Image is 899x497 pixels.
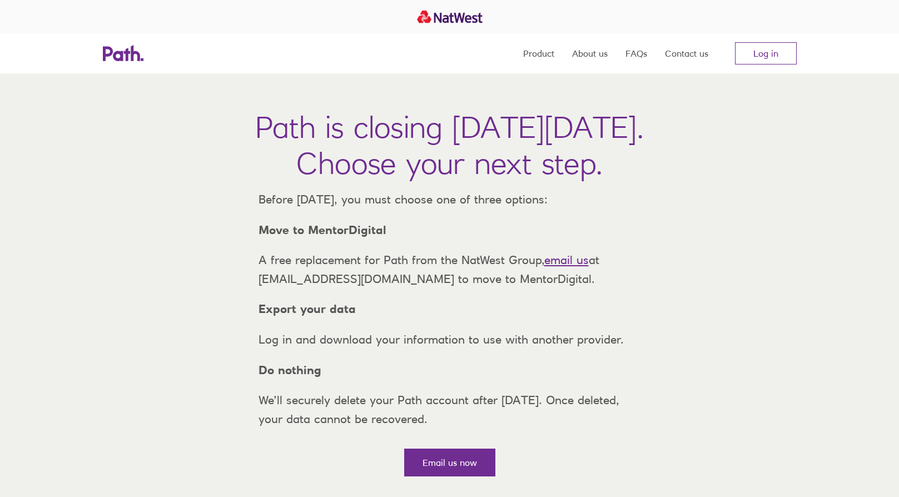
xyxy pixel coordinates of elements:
[665,33,708,73] a: Contact us
[572,33,608,73] a: About us
[544,253,589,267] a: email us
[404,449,495,476] a: Email us now
[250,330,650,349] p: Log in and download your information to use with another provider.
[625,33,647,73] a: FAQs
[259,363,321,377] strong: Do nothing
[735,42,797,64] a: Log in
[523,33,554,73] a: Product
[250,391,650,428] p: We’ll securely delete your Path account after [DATE]. Once deleted, your data cannot be recovered.
[250,190,650,209] p: Before [DATE], you must choose one of three options:
[255,109,644,181] h1: Path is closing [DATE][DATE]. Choose your next step.
[250,251,650,288] p: A free replacement for Path from the NatWest Group, at [EMAIL_ADDRESS][DOMAIN_NAME] to move to Me...
[259,302,356,316] strong: Export your data
[259,223,386,237] strong: Move to MentorDigital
